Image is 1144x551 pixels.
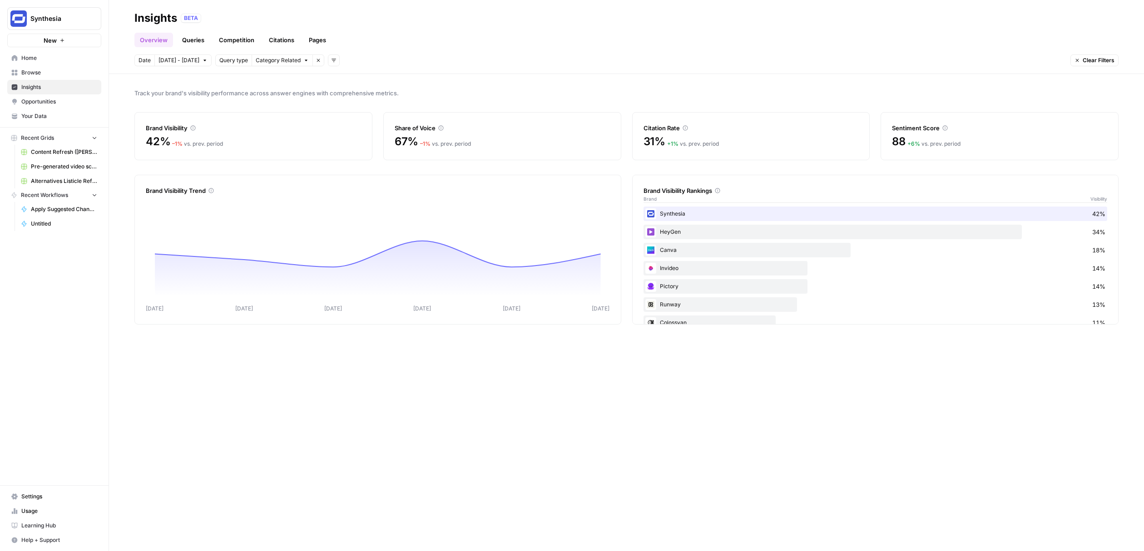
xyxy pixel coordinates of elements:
[1092,264,1105,273] span: 14%
[645,226,656,237] img: 9w0gpg5mysfnm3lmj7yygg5fv3dk
[7,131,101,145] button: Recent Grids
[7,34,101,47] button: New
[172,140,183,147] span: – 1 %
[10,10,27,27] img: Synthesia Logo
[21,191,68,199] span: Recent Workflows
[7,109,101,123] a: Your Data
[134,11,177,25] div: Insights
[1092,227,1105,236] span: 34%
[592,305,609,312] tspan: [DATE]
[31,148,97,156] span: Content Refresh ([PERSON_NAME]'s edit)
[420,140,471,148] div: vs. prev. period
[1092,246,1105,255] span: 18%
[21,83,97,91] span: Insights
[324,305,342,312] tspan: [DATE]
[252,54,312,66] button: Category Related
[7,65,101,80] a: Browse
[139,56,151,64] span: Date
[7,94,101,109] a: Opportunities
[7,7,101,30] button: Workspace: Synthesia
[146,134,170,149] span: 42%
[907,140,920,147] span: + 6 %
[21,98,97,106] span: Opportunities
[667,140,678,147] span: + 1 %
[907,140,961,148] div: vs. prev. period
[1090,195,1107,202] span: Visibility
[892,134,906,149] span: 88
[892,123,1107,133] div: Sentiment Score
[644,315,1108,330] div: Colossyan
[21,69,97,77] span: Browse
[644,225,1108,239] div: HeyGen
[7,504,101,518] a: Usage
[503,305,520,312] tspan: [DATE]
[31,205,97,213] span: Apply Suggested Changes - Fork
[7,51,101,65] a: Home
[645,281,656,292] img: 5ishofca9hhfzkbc6046dfm6zfk6
[31,220,97,228] span: Untitled
[7,533,101,547] button: Help + Support
[30,14,85,23] span: Synthesia
[644,186,1108,195] div: Brand Visibility Rankings
[17,174,101,188] a: Alternatives Listicle Refresh
[177,33,210,47] a: Queries
[31,162,97,171] span: Pre-generated video scripts
[158,56,199,64] span: [DATE] - [DATE]
[7,518,101,533] a: Learning Hub
[21,54,97,62] span: Home
[645,299,656,310] img: zuex3t6fvg6vb1bhykbo9omwyph7
[413,305,431,312] tspan: [DATE]
[17,216,101,231] a: Untitled
[1092,300,1105,309] span: 13%
[172,140,223,148] div: vs. prev. period
[219,56,248,64] span: Query type
[395,123,610,133] div: Share of Voice
[645,263,656,274] img: tq86vd83ef1nrwn668d8ilq4lo0e
[667,140,719,148] div: vs. prev. period
[1092,209,1105,218] span: 42%
[146,123,361,133] div: Brand Visibility
[44,36,57,45] span: New
[1092,318,1105,327] span: 11%
[146,186,610,195] div: Brand Visibility Trend
[395,134,418,149] span: 67%
[1083,56,1114,64] span: Clear Filters
[21,112,97,120] span: Your Data
[7,489,101,504] a: Settings
[17,159,101,174] a: Pre-generated video scripts
[303,33,332,47] a: Pages
[146,305,163,312] tspan: [DATE]
[644,243,1108,257] div: Canva
[420,140,431,147] span: – 1 %
[134,33,173,47] a: Overview
[644,207,1108,221] div: Synthesia
[7,188,101,202] button: Recent Workflows
[31,177,97,185] span: Alternatives Listicle Refresh
[263,33,300,47] a: Citations
[21,521,97,530] span: Learning Hub
[1070,54,1119,66] button: Clear Filters
[235,305,253,312] tspan: [DATE]
[21,536,97,544] span: Help + Support
[154,54,212,66] button: [DATE] - [DATE]
[1092,282,1105,291] span: 14%
[181,14,201,23] div: BETA
[21,507,97,515] span: Usage
[645,245,656,256] img: t7020at26d8erv19khrwcw8unm2u
[256,56,301,64] span: Category Related
[134,89,1119,98] span: Track your brand's visibility performance across answer engines with comprehensive metrics.
[21,492,97,501] span: Settings
[644,195,657,202] span: Brand
[645,208,656,219] img: kn4yydfihu1m6ctu54l2b7jhf7vx
[644,123,859,133] div: Citation Rate
[21,134,54,142] span: Recent Grids
[17,202,101,216] a: Apply Suggested Changes - Fork
[213,33,260,47] a: Competition
[644,279,1108,294] div: Pictory
[644,261,1108,275] div: Invideo
[17,145,101,159] a: Content Refresh ([PERSON_NAME]'s edit)
[644,134,665,149] span: 31%
[644,297,1108,312] div: Runway
[7,80,101,94] a: Insights
[645,317,656,328] img: y4d8y4oj9pwtmzcdx4a2s9yjc5kp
